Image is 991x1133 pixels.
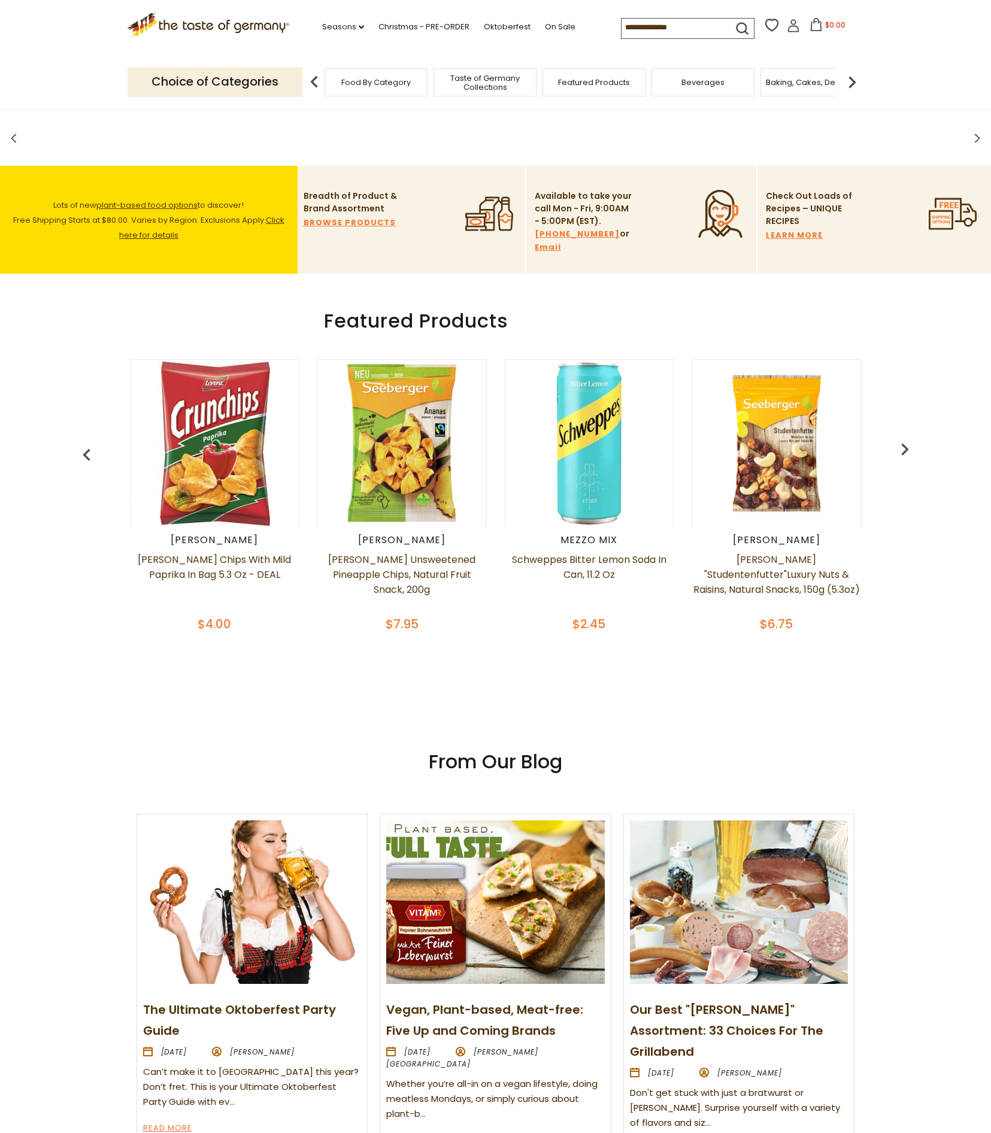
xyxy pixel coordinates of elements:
img: Seeberger [693,360,860,526]
div: $2.45 [505,615,674,633]
img: Vegan, Plant-based, Meat-free: Five Up and Coming Brands [386,820,604,984]
a: Click here for details [119,214,284,241]
a: BROWSE PRODUCTS [304,216,396,229]
a: Beverages [681,78,725,87]
p: Available to take your call Mon - Fri, 9:00AM - 5:00PM (EST). or [535,190,634,254]
h3: From Our Blog [137,750,855,774]
div: Mezzo Mix [505,534,674,546]
img: Seeberger Unsweetened Pineapple Chips, Natural Fruit Snack, 200g [319,360,485,526]
div: [PERSON_NAME] [130,534,299,546]
a: Email [535,241,561,254]
a: On Sale [545,20,575,34]
button: $0.00 [802,18,853,36]
img: next arrow [840,70,864,94]
img: previous arrow [75,443,99,467]
div: Can’t make it to [GEOGRAPHIC_DATA] this year? Don’t fret. This is your Ultimate Oktoberfest Party... [143,1065,361,1110]
div: Whether you’re all-in on a vegan lifestyle, doing meatless Mondays, or simply curious about plant-b… [386,1077,604,1122]
time: [DATE] [161,1047,187,1057]
img: Our Best "Wurst" Assortment: 33 Choices For The Grillabend [630,820,848,984]
a: Baking, Cakes, Desserts [766,78,859,87]
a: LEARN MORE [766,229,823,242]
span: Lots of new to discover! Free Shipping Starts at $80.00. Varies by Region. Exclusions Apply. [13,199,284,241]
div: [PERSON_NAME] [317,534,487,546]
time: [DATE] [648,1068,674,1078]
a: Food By Category [341,78,411,87]
a: Featured Products [558,78,630,87]
img: previous arrow [893,437,917,461]
a: Our Best "[PERSON_NAME]" Assortment: 33 Choices For The Grillabend [630,1001,823,1060]
a: [PERSON_NAME] Chips with Mild Paprika in Bag 5.3 oz - DEAL [130,552,299,612]
a: The Ultimate Oktoberfest Party Guide [143,1001,336,1039]
p: Choice of Categories [128,67,302,96]
a: [PHONE_NUMBER] [535,228,620,241]
div: [PERSON_NAME] [692,534,861,546]
time: [DATE] [404,1047,431,1057]
a: Oktoberfest [484,20,531,34]
div: $7.95 [317,615,487,633]
p: Breadth of Product & Brand Assortment [304,190,402,215]
img: The Ultimate Oktoberfest Party Guide [143,820,361,984]
span: [PERSON_NAME] [717,1068,782,1078]
div: $6.75 [692,615,861,633]
a: Schweppes Bitter Lemon Soda in Can, 11.2 oz [505,552,674,612]
a: [PERSON_NAME] "Studentenfutter"Luxury Nuts & Raisins, Natural Snacks, 150g (5.3oz) [692,552,861,612]
a: [PERSON_NAME] Unsweetened Pineapple Chips, Natural Fruit Snack, 200g [317,552,487,612]
img: Lorenz Crunch Chips with Mild Paprika in Bag 5.3 oz - DEAL [131,360,298,526]
img: Schweppes Bitter Lemon Soda in Can, 11.2 oz [506,360,672,526]
img: previous arrow [302,70,326,94]
a: plant-based food options [96,199,198,211]
a: Taste of Germany Collections [437,74,533,92]
span: $0.00 [825,20,845,30]
div: $4.00 [130,615,299,633]
p: Check Out Loads of Recipes – UNIQUE RECIPES [766,190,853,228]
a: Seasons [322,20,364,34]
span: [PERSON_NAME] [230,1047,295,1057]
a: Christmas - PRE-ORDER [378,20,469,34]
a: Vegan, Plant-based, Meat-free: Five Up and Coming Brands [386,1001,583,1039]
div: Don't get stuck with just a bratwurst or [PERSON_NAME]. Surprise yourself with a variety of flavo... [630,1086,848,1131]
